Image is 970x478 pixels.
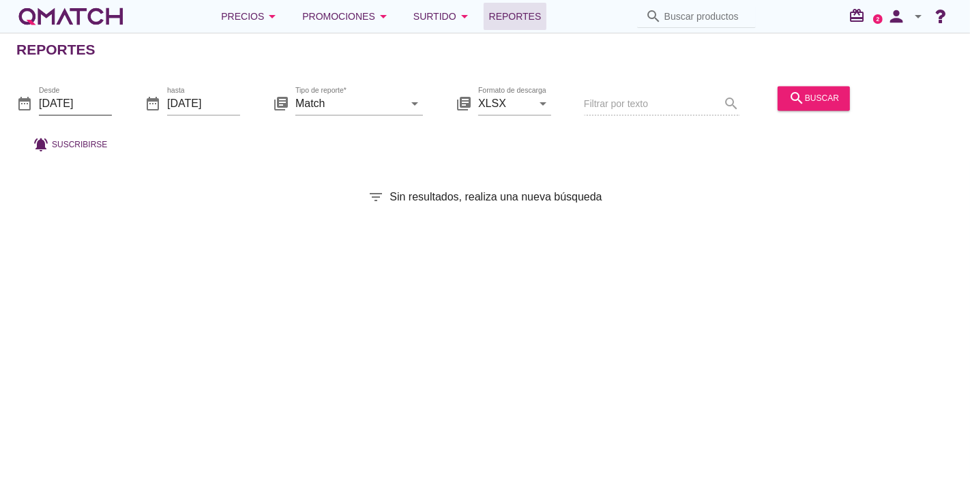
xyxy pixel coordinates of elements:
i: redeem [849,8,870,24]
i: arrow_drop_down [535,95,551,112]
input: Formato de descarga [478,93,532,115]
div: Surtido [413,8,473,25]
i: person [883,7,910,26]
i: arrow_drop_down [456,8,473,25]
i: arrow_drop_down [407,95,423,112]
button: buscar [778,86,850,110]
button: Precios [210,3,291,30]
i: library_books [456,95,472,112]
i: search [645,8,662,25]
div: Promociones [302,8,392,25]
i: arrow_drop_down [375,8,392,25]
span: Sin resultados, realiza una nueva búsqueda [390,189,602,205]
text: 2 [877,16,880,22]
a: 2 [873,14,883,24]
button: Promociones [291,3,402,30]
i: date_range [16,95,33,112]
input: Tipo de reporte* [295,93,404,115]
h2: Reportes [16,39,95,61]
a: Reportes [484,3,547,30]
div: Precios [221,8,280,25]
span: Suscribirse [52,138,107,151]
i: notifications_active [33,136,52,153]
input: Buscar productos [664,5,748,27]
div: buscar [789,90,839,106]
span: Reportes [489,8,542,25]
i: arrow_drop_down [910,8,926,25]
i: search [789,90,805,106]
i: library_books [273,95,289,112]
input: Desde [39,93,112,115]
a: white-qmatch-logo [16,3,126,30]
input: hasta [167,93,240,115]
i: date_range [145,95,161,112]
i: filter_list [368,189,384,205]
button: Suscribirse [22,132,118,157]
button: Surtido [402,3,484,30]
i: arrow_drop_down [264,8,280,25]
